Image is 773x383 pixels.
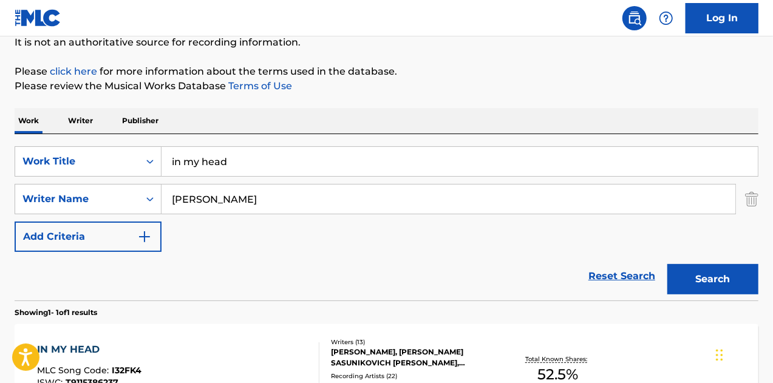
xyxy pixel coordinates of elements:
[15,79,758,93] p: Please review the Musical Works Database
[37,342,141,357] div: IN MY HEAD
[15,35,758,50] p: It is not an authoritative source for recording information.
[50,66,97,77] a: click here
[331,347,496,368] div: [PERSON_NAME], [PERSON_NAME] SASUNIKOVICH [PERSON_NAME], [PERSON_NAME], [PERSON_NAME], [PERSON_NA...
[667,264,758,294] button: Search
[137,229,152,244] img: 9d2ae6d4665cec9f34b9.svg
[37,365,112,376] span: MLC Song Code :
[712,325,773,383] iframe: Chat Widget
[15,307,97,318] p: Showing 1 - 1 of 1 results
[331,371,496,381] div: Recording Artists ( 22 )
[686,3,758,33] a: Log In
[15,64,758,79] p: Please for more information about the terms used in the database.
[15,146,758,300] form: Search Form
[745,184,758,214] img: Delete Criterion
[118,108,162,134] p: Publisher
[15,9,61,27] img: MLC Logo
[526,354,591,364] p: Total Known Shares:
[654,6,678,30] div: Help
[22,154,132,169] div: Work Title
[622,6,647,30] a: Public Search
[22,192,132,206] div: Writer Name
[627,11,642,25] img: search
[15,222,162,252] button: Add Criteria
[112,365,141,376] span: I32FK4
[716,337,723,373] div: Drag
[331,337,496,347] div: Writers ( 13 )
[582,263,661,290] a: Reset Search
[659,11,673,25] img: help
[64,108,97,134] p: Writer
[15,108,43,134] p: Work
[226,80,292,92] a: Terms of Use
